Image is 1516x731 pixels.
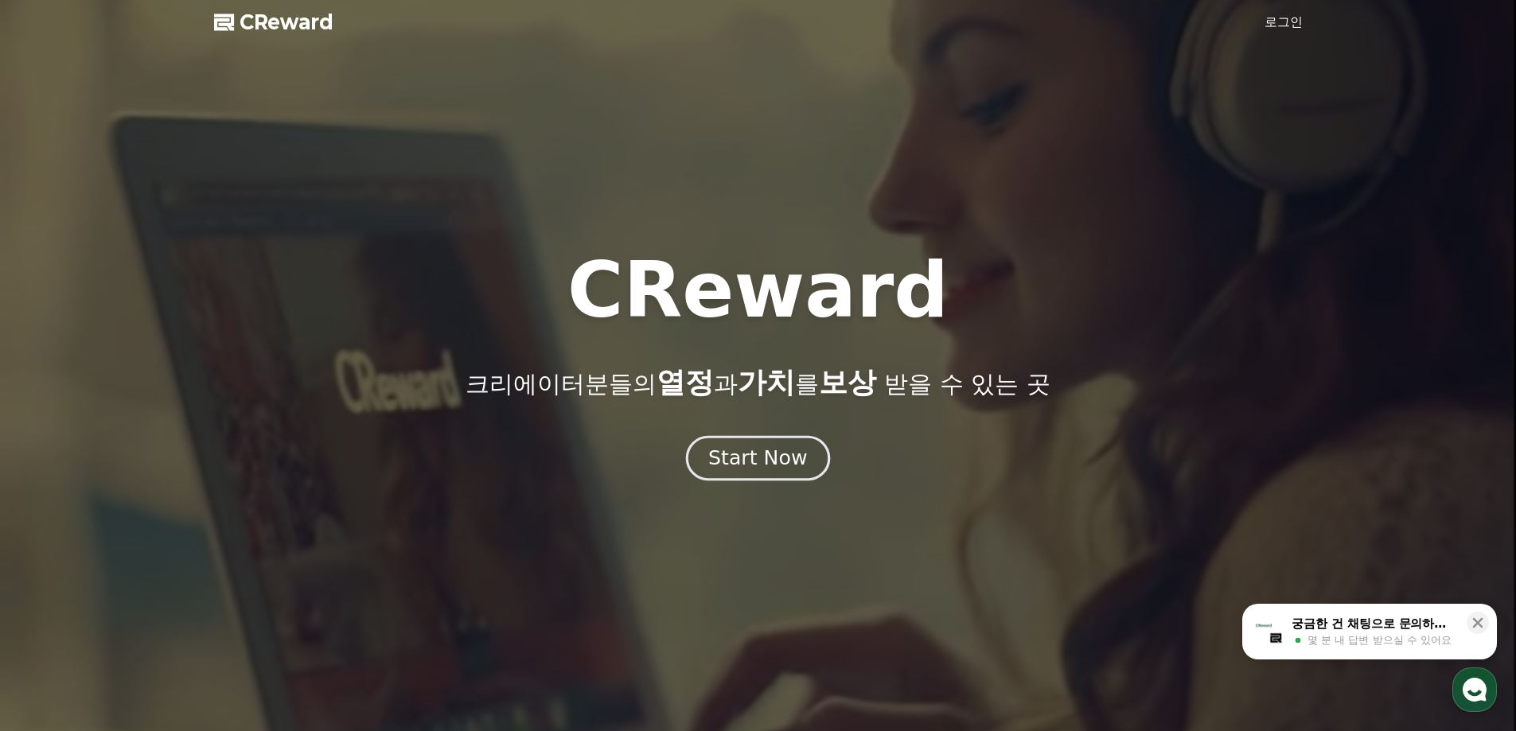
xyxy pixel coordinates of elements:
[240,10,333,35] span: CReward
[214,10,333,35] a: CReward
[246,528,265,541] span: 설정
[205,504,306,544] a: 설정
[657,366,714,399] span: 열정
[5,504,105,544] a: 홈
[819,366,876,399] span: 보상
[1265,13,1303,32] a: 로그인
[738,366,795,399] span: 가치
[567,252,949,329] h1: CReward
[689,453,827,468] a: Start Now
[105,504,205,544] a: 대화
[50,528,60,541] span: 홈
[708,445,807,472] div: Start Now
[466,367,1050,399] p: 크리에이터분들의 과 를 받을 수 있는 곳
[146,529,165,542] span: 대화
[686,435,830,480] button: Start Now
